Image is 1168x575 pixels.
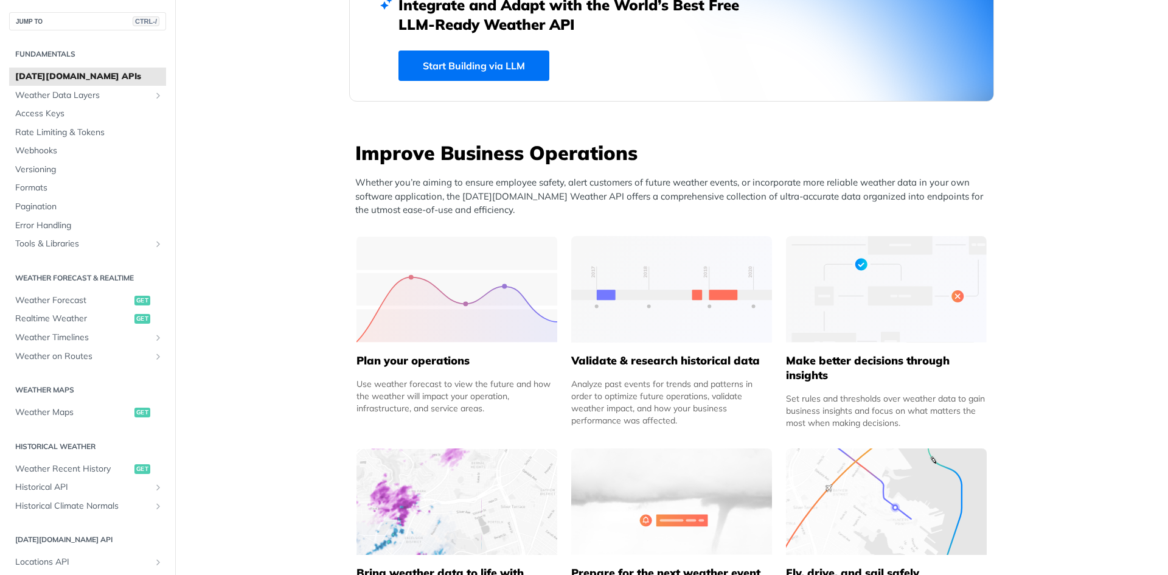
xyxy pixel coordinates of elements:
button: JUMP TOCTRL-/ [9,12,166,30]
span: Tools & Libraries [15,238,150,250]
img: 4463876-group-4982x.svg [356,448,557,555]
button: Show subpages for Historical Climate Normals [153,501,163,511]
img: 39565e8-group-4962x.svg [356,236,557,343]
span: Access Keys [15,108,163,120]
span: Error Handling [15,220,163,232]
span: CTRL-/ [133,16,159,26]
a: Formats [9,179,166,197]
span: Webhooks [15,145,163,157]
button: Show subpages for Weather Data Layers [153,91,163,100]
span: [DATE][DOMAIN_NAME] APIs [15,71,163,83]
div: Use weather forecast to view the future and how the weather will impact your operation, infrastru... [356,378,557,414]
span: Weather Forecast [15,294,131,307]
a: Historical APIShow subpages for Historical API [9,478,166,497]
a: Weather Recent Historyget [9,460,166,478]
a: Realtime Weatherget [9,310,166,328]
img: a22d113-group-496-32x.svg [786,236,987,343]
a: Weather on RoutesShow subpages for Weather on Routes [9,347,166,366]
span: Pagination [15,201,163,213]
h2: Weather Forecast & realtime [9,273,166,284]
a: Pagination [9,198,166,216]
span: Historical Climate Normals [15,500,150,512]
h5: Make better decisions through insights [786,354,987,383]
span: get [134,408,150,417]
a: Access Keys [9,105,166,123]
span: Weather Timelines [15,332,150,344]
span: Realtime Weather [15,313,131,325]
a: Webhooks [9,142,166,160]
div: Set rules and thresholds over weather data to gain business insights and focus on what matters th... [786,392,987,429]
h2: Fundamentals [9,49,166,60]
span: get [134,464,150,474]
button: Show subpages for Weather Timelines [153,333,163,343]
a: Start Building via LLM [398,51,549,81]
a: Locations APIShow subpages for Locations API [9,553,166,571]
span: get [134,314,150,324]
div: Analyze past events for trends and patterns in order to optimize future operations, validate weat... [571,378,772,427]
h5: Validate & research historical data [571,354,772,368]
img: 13d7ca0-group-496-2.svg [571,236,772,343]
span: Weather on Routes [15,350,150,363]
span: Formats [15,182,163,194]
p: Whether you’re aiming to ensure employee safety, alert customers of future weather events, or inc... [355,176,994,217]
button: Show subpages for Historical API [153,483,163,492]
span: Rate Limiting & Tokens [15,127,163,139]
span: Historical API [15,481,150,493]
h5: Plan your operations [356,354,557,368]
button: Show subpages for Weather on Routes [153,352,163,361]
a: Tools & LibrariesShow subpages for Tools & Libraries [9,235,166,253]
span: Versioning [15,164,163,176]
a: Weather Forecastget [9,291,166,310]
span: Weather Data Layers [15,89,150,102]
h2: Weather Maps [9,385,166,396]
a: [DATE][DOMAIN_NAME] APIs [9,68,166,86]
img: 2c0a313-group-496-12x.svg [571,448,772,555]
span: Weather Recent History [15,463,131,475]
button: Show subpages for Tools & Libraries [153,239,163,249]
a: Versioning [9,161,166,179]
button: Show subpages for Locations API [153,557,163,567]
h2: Historical Weather [9,441,166,452]
span: get [134,296,150,305]
span: Locations API [15,556,150,568]
img: 994b3d6-mask-group-32x.svg [786,448,987,555]
a: Historical Climate NormalsShow subpages for Historical Climate Normals [9,497,166,515]
h2: [DATE][DOMAIN_NAME] API [9,534,166,545]
a: Rate Limiting & Tokens [9,124,166,142]
a: Weather Data LayersShow subpages for Weather Data Layers [9,86,166,105]
span: Weather Maps [15,406,131,419]
a: Weather TimelinesShow subpages for Weather Timelines [9,329,166,347]
a: Weather Mapsget [9,403,166,422]
a: Error Handling [9,217,166,235]
h3: Improve Business Operations [355,139,994,166]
